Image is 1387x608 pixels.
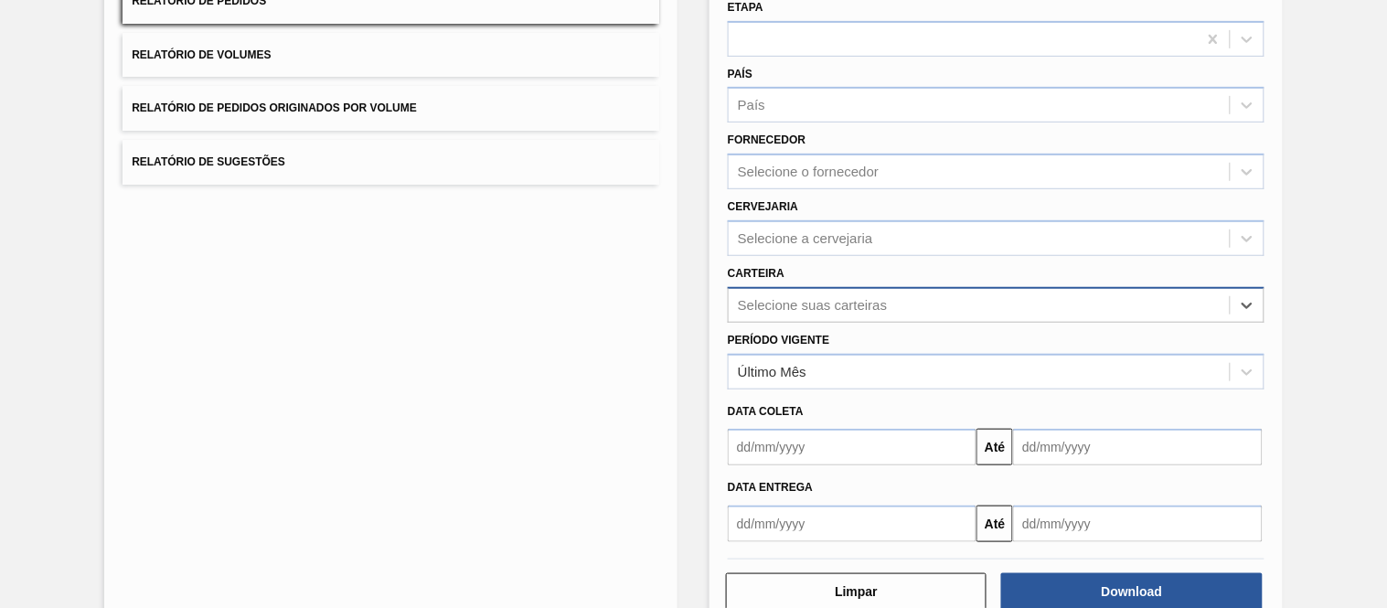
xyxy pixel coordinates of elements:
[738,165,879,180] div: Selecione o fornecedor
[976,429,1013,465] button: Até
[132,48,271,61] span: Relatório de Volumes
[728,267,784,280] label: Carteira
[738,98,765,113] div: País
[728,133,806,146] label: Fornecedor
[738,297,887,313] div: Selecione suas carteiras
[123,86,659,131] button: Relatório de Pedidos Originados por Volume
[976,506,1013,542] button: Até
[728,506,976,542] input: dd/mm/yyyy
[728,200,798,213] label: Cervejaria
[123,33,659,78] button: Relatório de Volumes
[132,155,285,168] span: Relatório de Sugestões
[728,429,976,465] input: dd/mm/yyyy
[738,230,873,246] div: Selecione a cervejaria
[728,481,813,494] span: Data Entrega
[728,334,829,347] label: Período Vigente
[728,68,752,80] label: País
[738,364,806,379] div: Último Mês
[132,101,417,114] span: Relatório de Pedidos Originados por Volume
[728,1,763,14] label: Etapa
[123,140,659,185] button: Relatório de Sugestões
[1013,506,1262,542] input: dd/mm/yyyy
[728,405,804,418] span: Data coleta
[1013,429,1262,465] input: dd/mm/yyyy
